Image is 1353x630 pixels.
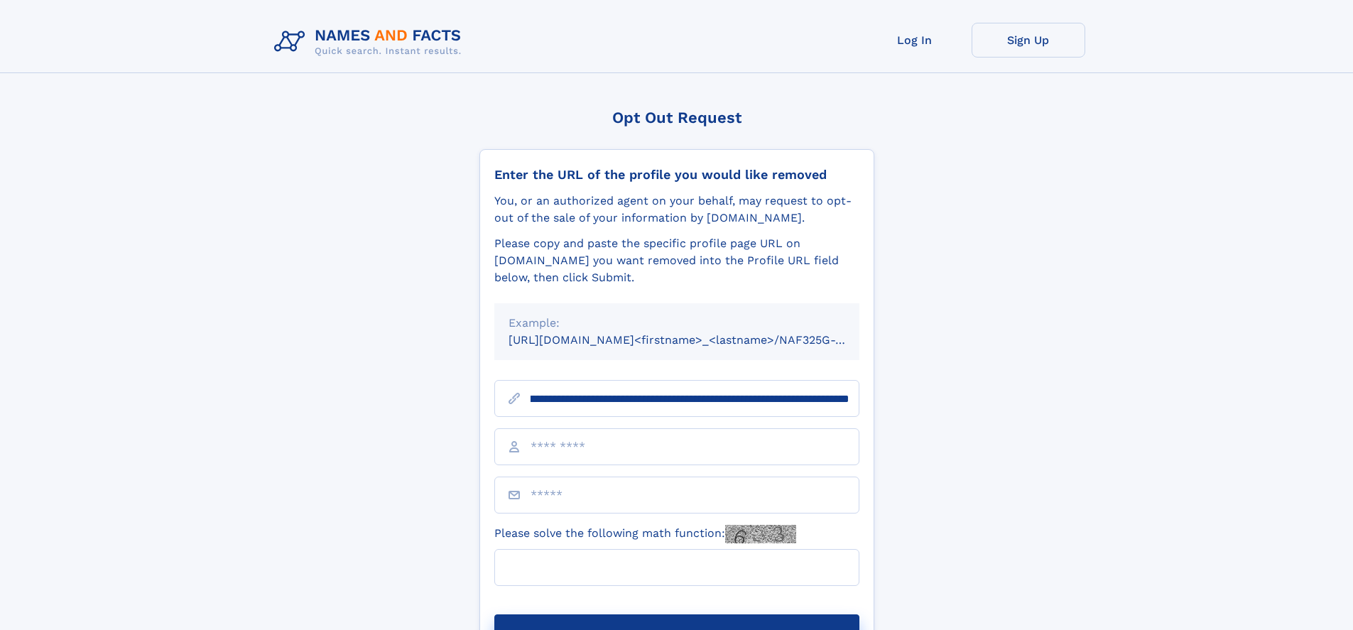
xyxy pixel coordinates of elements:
[509,333,886,347] small: [URL][DOMAIN_NAME]<firstname>_<lastname>/NAF325G-xxxxxxxx
[494,525,796,543] label: Please solve the following math function:
[494,235,859,286] div: Please copy and paste the specific profile page URL on [DOMAIN_NAME] you want removed into the Pr...
[972,23,1085,58] a: Sign Up
[268,23,473,61] img: Logo Names and Facts
[479,109,874,126] div: Opt Out Request
[858,23,972,58] a: Log In
[494,192,859,227] div: You, or an authorized agent on your behalf, may request to opt-out of the sale of your informatio...
[509,315,845,332] div: Example:
[494,167,859,183] div: Enter the URL of the profile you would like removed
